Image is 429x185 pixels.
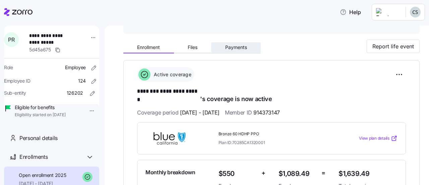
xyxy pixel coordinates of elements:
[339,168,397,179] span: $1,639.49
[65,64,86,71] span: Employee
[376,8,400,16] img: Employer logo
[19,172,66,179] span: Open enrollment 2025
[29,46,51,53] span: 5d45a675
[372,42,414,50] span: Report life event
[279,168,316,179] span: $1,089.49
[180,108,220,117] span: [DATE] - [DATE]
[4,64,13,71] span: Role
[261,168,265,178] span: +
[334,5,366,19] button: Help
[219,168,256,179] span: $550
[152,71,191,78] span: Active coverage
[4,90,26,96] span: Sub-entity
[225,45,247,50] span: Payments
[188,45,197,50] span: Files
[15,112,66,118] span: Eligibility started on [DATE]
[359,135,389,142] span: View plan details
[145,131,194,146] img: BlueShield of California
[19,134,58,142] span: Personal details
[137,45,160,50] span: Enrollment
[4,78,30,84] span: Employee ID
[145,168,195,177] span: Monthly breakdown
[78,78,86,84] span: 124
[67,90,83,96] span: 126202
[321,168,325,178] span: =
[8,37,14,42] span: P R
[225,108,280,117] span: Member ID
[19,153,48,161] span: Enrollments
[219,131,333,137] span: Bronze 60 HDHP PPO
[359,135,397,142] a: View plan details
[340,8,361,16] span: Help
[137,108,220,117] span: Coverage period
[253,108,280,117] span: 914373147
[15,104,66,111] span: Eligible for benefits
[219,140,265,145] span: Plan ID: 70285CA1320001
[410,7,421,17] img: 2df6d97b4bcaa7f1b4a2ee07b0c0b24b
[137,87,406,103] h1: 's coverage is now active
[367,40,420,53] button: Report life event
